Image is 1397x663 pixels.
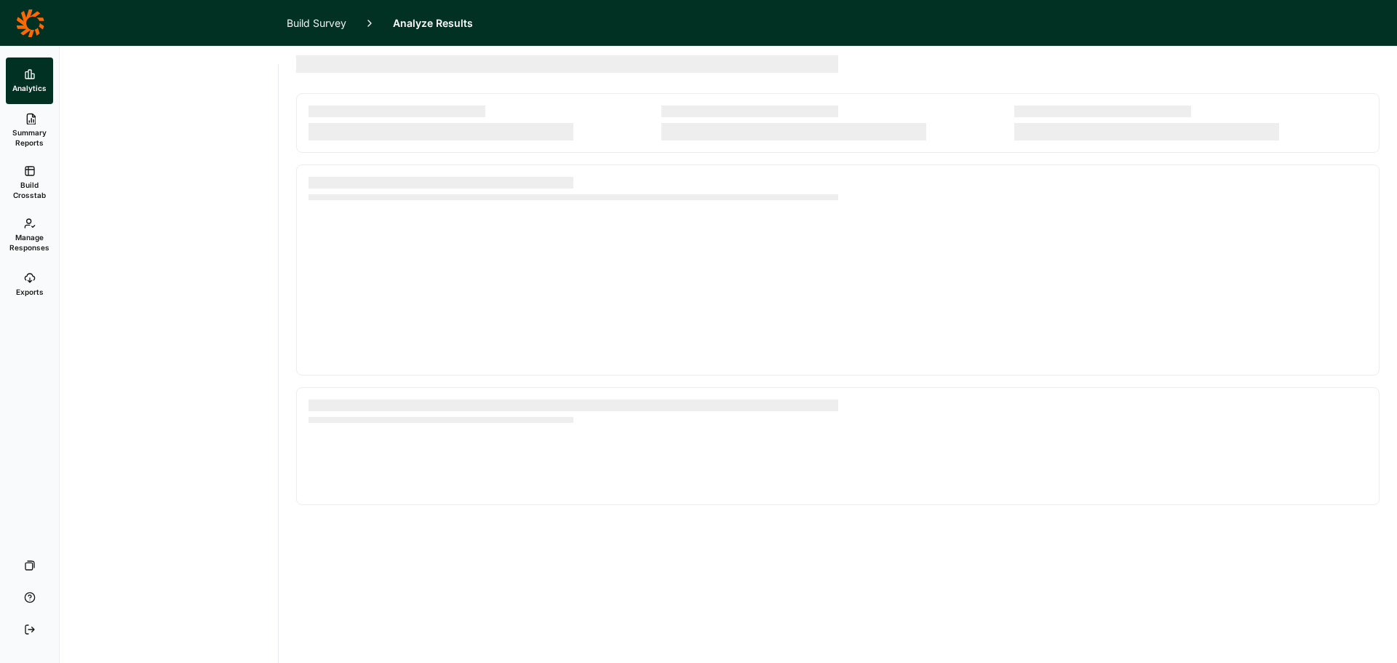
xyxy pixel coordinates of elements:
[12,180,47,200] span: Build Crosstab
[6,104,53,156] a: Summary Reports
[16,287,44,297] span: Exports
[12,83,47,93] span: Analytics
[6,261,53,308] a: Exports
[6,57,53,104] a: Analytics
[9,232,49,253] span: Manage Responses
[12,127,47,148] span: Summary Reports
[6,156,53,209] a: Build Crosstab
[6,209,53,261] a: Manage Responses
